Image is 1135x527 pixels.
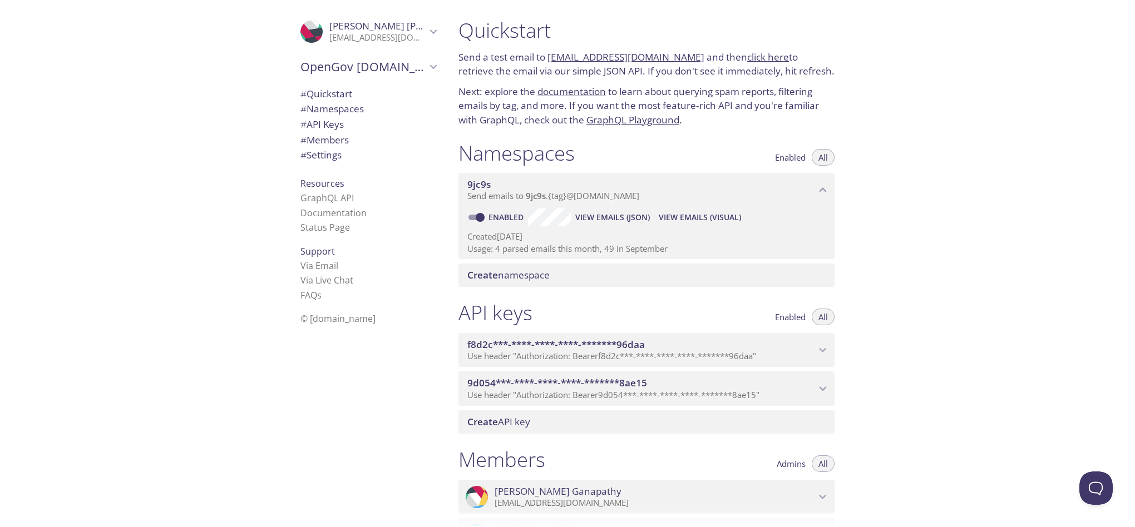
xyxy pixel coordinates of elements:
[458,50,835,78] p: Send a test email to and then to retrieve the email via our simple JSON API. If you don't see it ...
[317,289,322,301] span: s
[526,190,546,201] span: 9jc9s
[654,208,746,226] button: View Emails (Visual)
[300,289,322,301] a: FAQ
[292,52,445,81] div: OpenGov Testmail.App
[292,13,445,50] div: Troy Walsh
[300,148,342,161] span: Settings
[300,245,335,257] span: Support
[1079,471,1113,505] iframe: Help Scout Beacon - Open
[458,480,835,514] div: Eashwar Ganapathy
[768,309,812,325] button: Enabled
[300,177,344,190] span: Resources
[300,312,376,325] span: © [DOMAIN_NAME]
[300,274,353,286] a: Via Live Chat
[770,455,812,472] button: Admins
[292,147,445,163] div: Team Settings
[495,498,816,509] p: [EMAIL_ADDRESS][DOMAIN_NAME]
[467,243,826,255] p: Usage: 4 parsed emails this month, 49 in September
[292,132,445,148] div: Members
[467,415,530,428] span: API key
[292,101,445,117] div: Namespaces
[458,18,835,43] h1: Quickstart
[458,263,835,287] div: Create namespace
[300,148,307,161] span: #
[747,51,789,63] a: click here
[300,59,426,74] span: OpenGov [DOMAIN_NAME]
[458,141,575,166] h1: Namespaces
[659,211,741,224] span: View Emails (Visual)
[329,19,482,32] span: [PERSON_NAME] [PERSON_NAME]
[300,207,367,219] a: Documentation
[292,117,445,132] div: API Keys
[487,212,528,222] a: Enabled
[467,190,639,201] span: Send emails to . {tag} @[DOMAIN_NAME]
[586,113,679,126] a: GraphQL Playground
[812,149,835,166] button: All
[300,192,354,204] a: GraphQL API
[329,32,426,43] p: [EMAIL_ADDRESS][DOMAIN_NAME]
[458,410,835,434] div: Create API Key
[467,269,498,281] span: Create
[571,208,654,226] button: View Emails (JSON)
[495,485,621,498] span: [PERSON_NAME] Ganapathy
[537,85,606,98] a: documentation
[300,87,352,100] span: Quickstart
[467,415,498,428] span: Create
[547,51,704,63] a: [EMAIL_ADDRESS][DOMAIN_NAME]
[458,84,835,127] p: Next: explore the to learn about querying spam reports, filtering emails by tag, and more. If you...
[300,133,307,146] span: #
[467,269,550,281] span: namespace
[300,221,350,233] a: Status Page
[467,231,826,242] p: Created [DATE]
[768,149,812,166] button: Enabled
[300,260,338,272] a: Via Email
[300,133,349,146] span: Members
[300,118,307,131] span: #
[292,86,445,102] div: Quickstart
[458,300,532,325] h1: API keys
[812,309,835,325] button: All
[812,455,835,472] button: All
[458,173,835,207] div: 9jc9s namespace
[458,447,545,472] h1: Members
[300,102,307,115] span: #
[467,178,491,191] span: 9jc9s
[300,102,364,115] span: Namespaces
[575,211,650,224] span: View Emails (JSON)
[300,118,344,131] span: API Keys
[300,87,307,100] span: #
